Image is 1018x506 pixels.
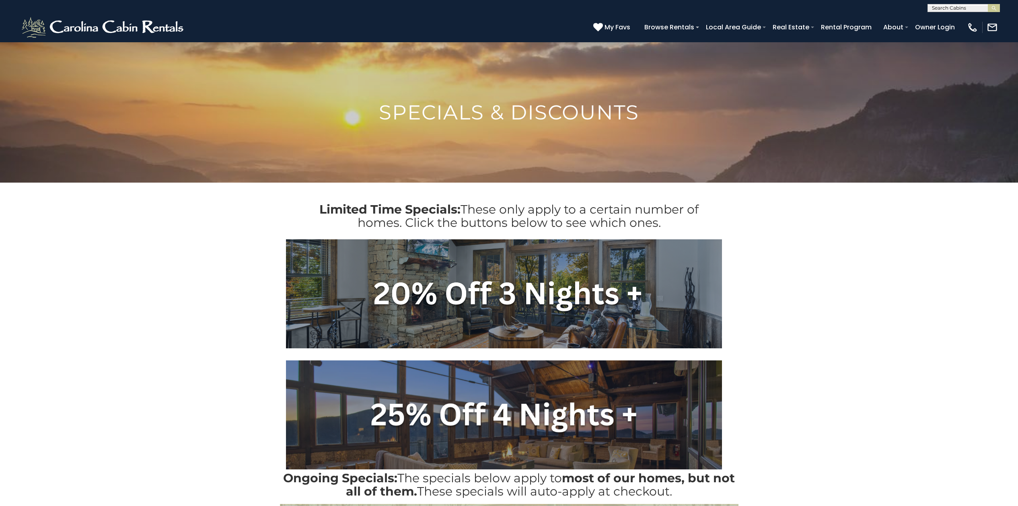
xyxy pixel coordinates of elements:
a: Browse Rentals [640,20,698,34]
img: phone-regular-white.png [967,22,978,33]
h2: These only apply to a certain number of homes. Click the buttons below to see which ones. [303,203,716,229]
span: My Favs [605,22,630,32]
strong: Ongoing Specials: [283,471,397,485]
a: Local Area Guide [702,20,765,34]
strong: Limited Time Specials: [319,202,461,217]
a: Real Estate [769,20,813,34]
strong: most of our homes, but not all of them. [346,471,735,499]
h2: The specials below apply to These specials will auto-apply at checkout. [280,471,738,498]
img: White-1-2.png [20,15,187,39]
a: About [879,20,907,34]
a: My Favs [593,22,632,33]
a: Owner Login [911,20,959,34]
a: Rental Program [817,20,876,34]
img: mail-regular-white.png [987,22,998,33]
